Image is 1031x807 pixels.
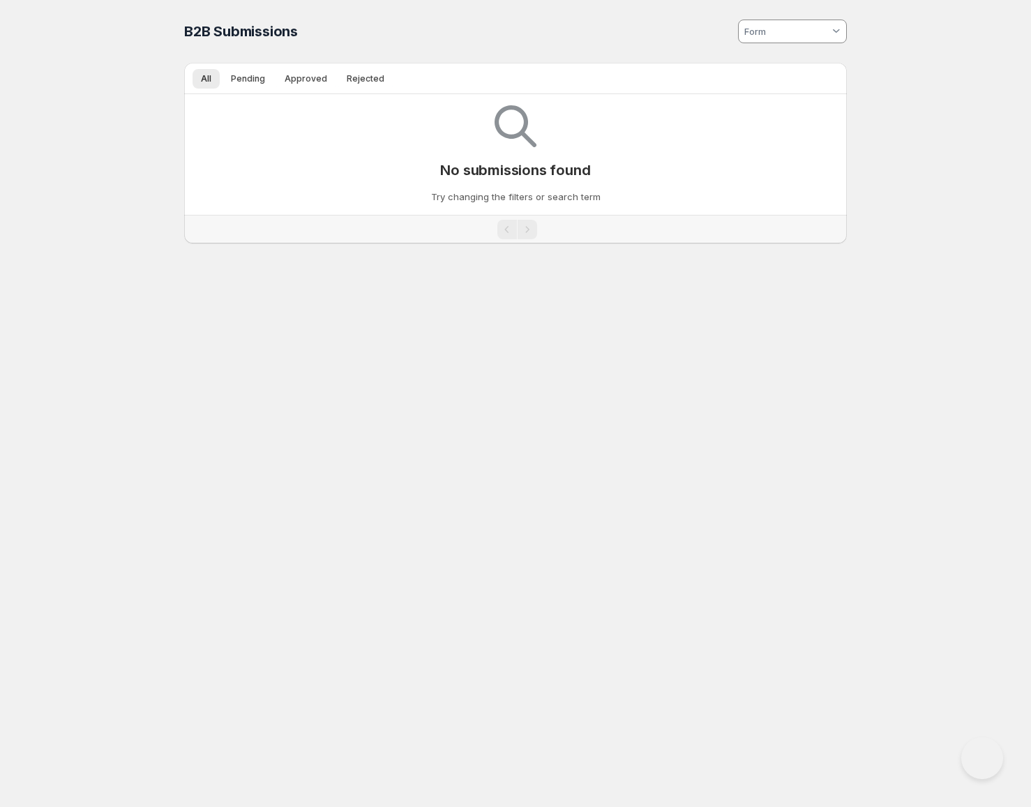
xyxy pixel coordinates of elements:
[742,20,829,43] input: Form
[961,737,1003,779] iframe: Help Scout Beacon - Open
[184,23,298,40] span: B2B Submissions
[440,162,590,179] p: No submissions found
[495,105,536,147] img: Empty search results
[184,215,847,243] nav: Pagination
[201,73,211,84] span: All
[347,73,384,84] span: Rejected
[231,73,265,84] span: Pending
[431,190,601,204] p: Try changing the filters or search term
[285,73,327,84] span: Approved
